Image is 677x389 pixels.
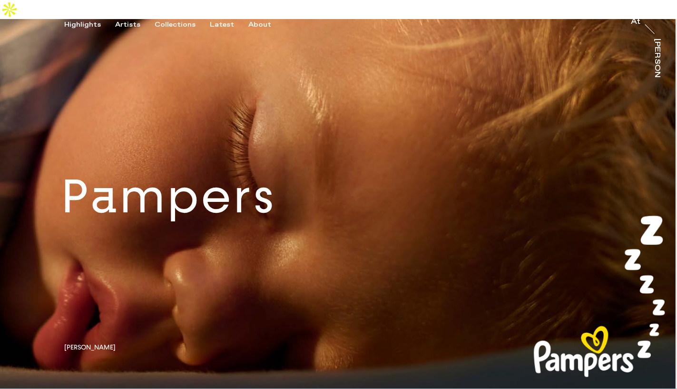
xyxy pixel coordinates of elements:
div: Artists [115,20,140,29]
div: [PERSON_NAME] [653,39,661,112]
div: Collections [155,20,196,29]
div: About [248,20,271,29]
a: [PERSON_NAME] [651,39,661,78]
div: Latest [210,20,234,29]
button: Collections [155,20,210,29]
button: Latest [210,20,248,29]
a: At [631,18,640,28]
div: Highlights [64,20,101,29]
button: Highlights [64,20,115,29]
button: Artists [115,20,155,29]
button: About [248,20,285,29]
